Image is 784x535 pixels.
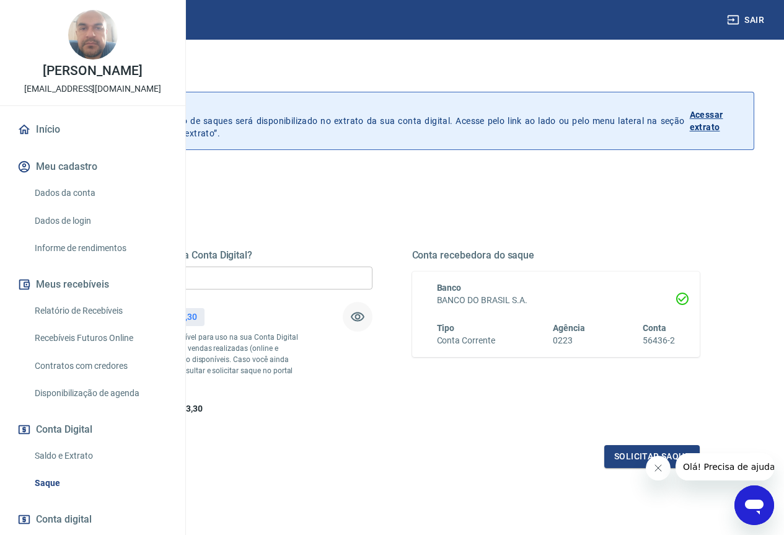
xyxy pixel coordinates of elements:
[30,381,170,406] a: Disponibilização de agenda
[43,64,142,77] p: [PERSON_NAME]
[30,471,170,496] a: Saque
[437,334,495,347] h6: Conta Corrente
[30,64,754,82] h3: Saque
[437,294,676,307] h6: BANCO DO BRASIL S.A.
[84,332,300,387] p: *Corresponde ao saldo disponível para uso na sua Conta Digital Vindi. Incluindo os valores das ve...
[30,443,170,469] a: Saldo e Extrato
[690,102,744,139] a: Acessar extrato
[646,456,671,480] iframe: Fechar mensagem
[15,271,170,298] button: Meus recebíveis
[7,9,104,19] span: Olá! Precisa de ajuda?
[30,325,170,351] a: Recebíveis Futuros Online
[725,9,769,32] button: Sair
[36,511,92,528] span: Conta digital
[156,404,202,413] span: R$ 6.883,30
[604,445,700,468] button: Solicitar saque
[24,82,161,95] p: [EMAIL_ADDRESS][DOMAIN_NAME]
[84,249,372,262] h5: Quanto deseja sacar da Conta Digital?
[15,506,170,533] a: Conta digital
[15,416,170,443] button: Conta Digital
[30,353,170,379] a: Contratos com credores
[67,102,685,115] p: Histórico de saques
[553,323,585,333] span: Agência
[643,323,666,333] span: Conta
[412,249,700,262] h5: Conta recebedora do saque
[30,208,170,234] a: Dados de login
[30,236,170,261] a: Informe de rendimentos
[15,116,170,143] a: Início
[676,453,774,480] iframe: Mensagem da empresa
[68,10,118,60] img: ec237521-56d0-4ab1-83d2-ccae5b40fb7d.jpeg
[151,311,196,324] p: R$ 6.883,30
[437,323,455,333] span: Tipo
[437,283,462,293] span: Banco
[30,180,170,206] a: Dados da conta
[690,108,744,133] p: Acessar extrato
[553,334,585,347] h6: 0223
[30,298,170,324] a: Relatório de Recebíveis
[15,153,170,180] button: Meu cadastro
[643,334,675,347] h6: 56436-2
[67,102,685,139] p: A partir de agora, o histórico de saques será disponibilizado no extrato da sua conta digital. Ac...
[734,485,774,525] iframe: Botão para abrir a janela de mensagens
